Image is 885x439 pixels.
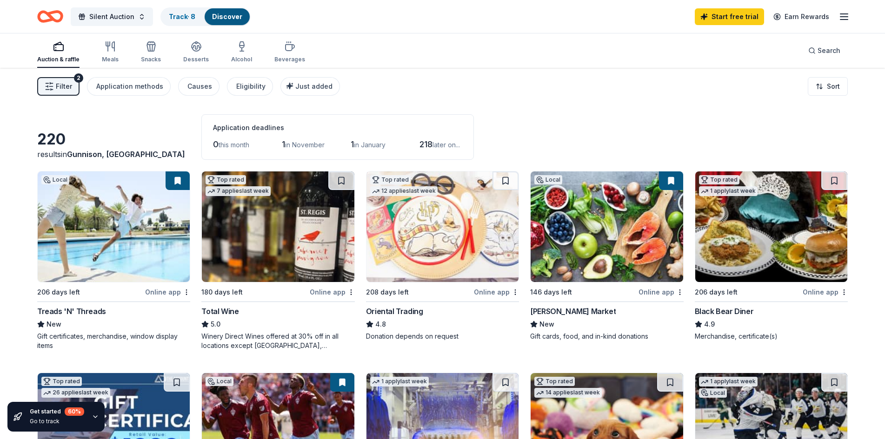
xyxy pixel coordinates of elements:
button: Silent Auction [71,7,153,26]
div: Top rated [370,175,411,184]
span: 5.0 [211,319,220,330]
a: Discover [212,13,242,20]
span: Sort [827,81,840,92]
div: Top rated [699,175,739,184]
div: Top rated [534,377,575,386]
span: in January [354,141,386,149]
div: Local [534,175,562,184]
div: 206 days left [695,287,738,298]
a: Home [37,6,63,27]
div: 14 applies last week [534,388,602,398]
div: 220 [37,130,190,149]
div: Oriental Trading [366,306,423,317]
span: in [61,150,185,159]
div: 1 apply last week [699,186,758,196]
span: Gunnison, [GEOGRAPHIC_DATA] [67,150,185,159]
span: 4.9 [704,319,715,330]
div: results [37,149,190,160]
div: 2 [74,73,83,83]
div: Local [41,175,69,184]
div: Online app [474,286,519,298]
img: Image for Oriental Trading [366,171,519,282]
div: Local [699,388,727,398]
div: Get started [30,407,84,416]
div: Black Bear Diner [695,306,754,317]
span: 1 [351,139,354,149]
div: 1 apply last week [699,377,758,387]
span: in November [285,141,325,149]
a: Earn Rewards [768,8,835,25]
div: 146 days left [530,287,572,298]
button: Eligibility [227,77,273,96]
span: New [539,319,554,330]
div: 1 apply last week [370,377,429,387]
img: Image for Treads 'N' Threads [38,171,190,282]
button: Track· 8Discover [160,7,251,26]
button: Search [801,41,848,60]
span: later on... [433,141,460,149]
div: Donation depends on request [366,332,519,341]
div: Causes [187,81,212,92]
span: 1 [282,139,285,149]
div: Treads 'N' Threads [37,306,106,317]
button: Causes [178,77,220,96]
div: Meals [102,56,119,63]
button: Desserts [183,37,209,68]
div: 208 days left [366,287,409,298]
div: Total Wine [201,306,239,317]
img: Image for Black Bear Diner [695,171,847,282]
div: Winery Direct Wines offered at 30% off in all locations except [GEOGRAPHIC_DATA], [GEOGRAPHIC_DAT... [201,332,354,350]
img: Image for Clark's Market [531,171,683,282]
div: Alcohol [231,56,252,63]
button: Snacks [141,37,161,68]
div: 206 days left [37,287,80,298]
div: 180 days left [201,287,243,298]
div: Online app [803,286,848,298]
span: 0 [213,139,219,149]
div: 26 applies last week [41,388,110,398]
div: Application deadlines [213,122,462,133]
a: Track· 8 [169,13,195,20]
button: Filter2 [37,77,80,96]
div: Online app [145,286,190,298]
div: Go to track [30,418,84,425]
div: Eligibility [236,81,266,92]
span: 218 [419,139,433,149]
div: [PERSON_NAME] Market [530,306,616,317]
button: Just added [280,77,340,96]
span: Search [818,45,840,56]
img: Image for Total Wine [202,171,354,282]
div: Gift cards, food, and in-kind donations [530,332,683,341]
span: Filter [56,81,72,92]
div: Local [206,377,233,386]
a: Start free trial [695,8,764,25]
span: 4.8 [375,319,386,330]
div: Merchandise, certificate(s) [695,332,848,341]
button: Application methods [87,77,171,96]
a: Image for Total WineTop rated7 applieslast week180 days leftOnline appTotal Wine5.0Winery Direct ... [201,171,354,350]
div: 7 applies last week [206,186,271,196]
div: Online app [639,286,684,298]
div: Auction & raffle [37,56,80,63]
button: Beverages [274,37,305,68]
a: Image for Black Bear DinerTop rated1 applylast week206 days leftOnline appBlack Bear Diner4.9Merc... [695,171,848,341]
button: Meals [102,37,119,68]
div: Desserts [183,56,209,63]
div: 60 % [65,407,84,416]
span: Silent Auction [89,11,134,22]
div: Top rated [41,377,82,386]
span: New [47,319,61,330]
div: Top rated [206,175,246,184]
button: Sort [808,77,848,96]
a: Image for Oriental TradingTop rated12 applieslast week208 days leftOnline appOriental Trading4.8D... [366,171,519,341]
div: Online app [310,286,355,298]
button: Alcohol [231,37,252,68]
span: this month [219,141,249,149]
div: Application methods [96,81,163,92]
button: Auction & raffle [37,37,80,68]
div: Gift certificates, merchandise, window display items [37,332,190,350]
span: Just added [295,82,333,90]
a: Image for Clark's MarketLocal146 days leftOnline app[PERSON_NAME] MarketNewGift cards, food, and ... [530,171,683,341]
div: 12 applies last week [370,186,438,196]
div: Beverages [274,56,305,63]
